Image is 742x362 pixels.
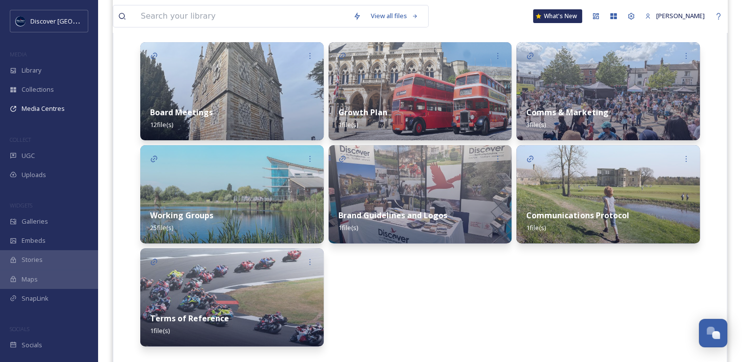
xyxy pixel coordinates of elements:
span: WIDGETS [10,202,32,209]
span: Maps [22,275,38,284]
span: MEDIA [10,51,27,58]
img: 4f441ff7-a847-461b-aaa5-c19687a46818.jpg [516,42,700,140]
span: 1 file(s) [150,326,170,335]
span: Stories [22,255,43,264]
img: ed4df81f-8162-44f3-84ed-da90e9d03d77.jpg [329,42,512,140]
strong: Communications Protocol [526,210,629,221]
strong: Brand Guidelines and Logos [338,210,447,221]
span: Discover [GEOGRAPHIC_DATA] [30,16,120,26]
span: SnapLink [22,294,49,303]
img: d9b36da6-a600-4734-a8c2-d1cb49eadf6f.jpg [140,248,324,346]
img: 5bb6497d-ede2-4272-a435-6cca0481cbbd.jpg [140,42,324,140]
span: 3 file(s) [526,120,546,129]
img: 0c84a837-7e82-45db-8c4d-a7cc46ec2f26.jpg [516,145,700,243]
strong: Terms of Reference [150,313,229,324]
strong: Growth Plan [338,107,387,118]
span: 1 file(s) [338,223,358,232]
span: UGC [22,151,35,160]
a: [PERSON_NAME] [640,6,710,26]
a: What's New [533,9,582,23]
span: SOCIALS [10,325,29,333]
button: Open Chat [699,319,727,347]
span: 1 file(s) [338,120,358,129]
span: 1 file(s) [526,223,546,232]
span: Socials [22,340,42,350]
strong: Comms & Marketing [526,107,608,118]
span: Library [22,66,41,75]
span: [PERSON_NAME] [656,11,705,20]
strong: Working Groups [150,210,213,221]
span: Embeds [22,236,46,245]
span: Media Centres [22,104,65,113]
input: Search your library [136,5,348,27]
span: COLLECT [10,136,31,143]
a: View all files [366,6,423,26]
span: Collections [22,85,54,94]
span: Galleries [22,217,48,226]
img: 5e704d69-6593-43ce-b5d6-cc1eb7eb219d.jpg [140,145,324,243]
span: Uploads [22,170,46,180]
span: 25 file(s) [150,223,173,232]
img: 71c7b32b-ac08-45bd-82d9-046af5700af1.jpg [329,145,512,243]
img: Untitled%20design%20%282%29.png [16,16,26,26]
span: 12 file(s) [150,120,173,129]
strong: Board Meetings [150,107,213,118]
